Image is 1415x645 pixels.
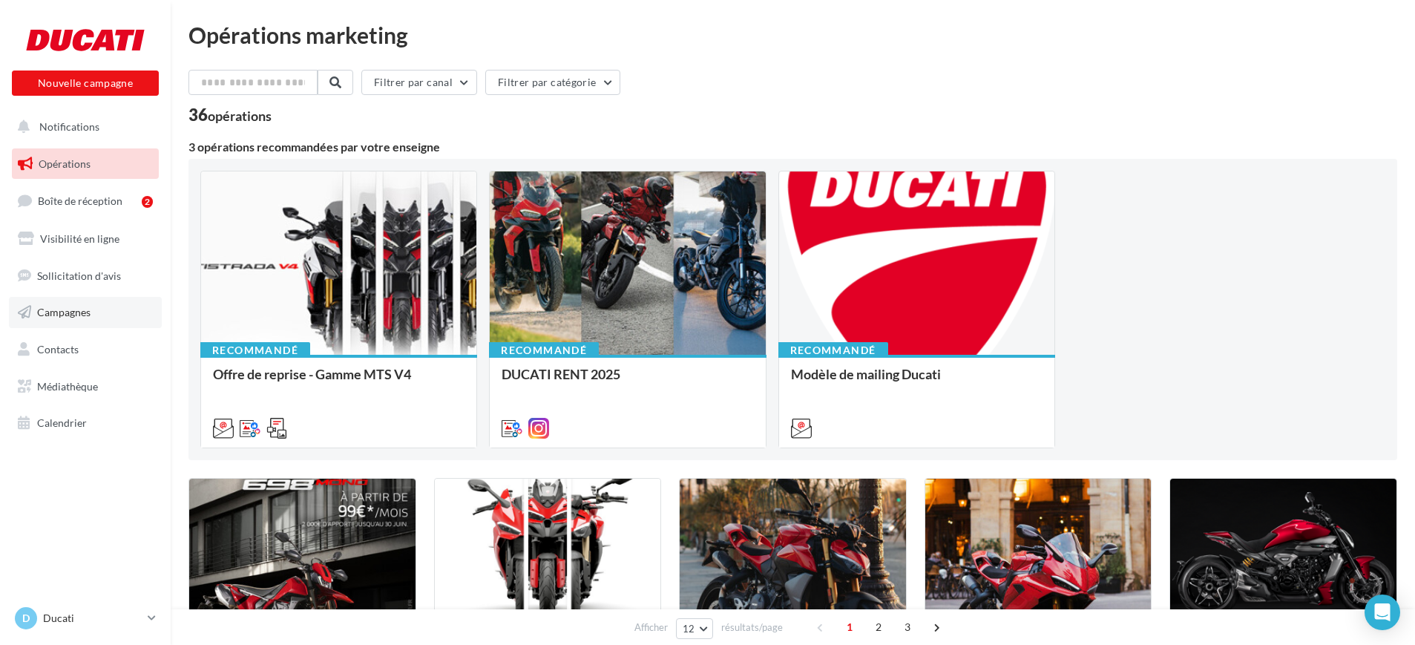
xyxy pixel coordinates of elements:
span: Calendrier [37,416,87,429]
span: 2 [867,615,890,639]
span: Boîte de réception [38,194,122,207]
span: Opérations [39,157,91,170]
button: Filtrer par canal [361,70,477,95]
div: Modèle de mailing Ducati [791,367,1043,396]
div: Recommandé [200,342,310,358]
span: Contacts [37,343,79,356]
span: D [22,611,30,626]
a: D Ducati [12,604,159,632]
div: opérations [208,109,272,122]
a: Contacts [9,334,162,365]
span: Campagnes [37,306,91,318]
button: Notifications [9,111,156,143]
div: Recommandé [489,342,599,358]
a: Campagnes [9,297,162,328]
button: Filtrer par catégorie [485,70,620,95]
span: 12 [683,623,695,635]
span: Notifications [39,120,99,133]
a: Calendrier [9,407,162,439]
a: Visibilité en ligne [9,223,162,255]
div: DUCATI RENT 2025 [502,367,753,396]
span: résultats/page [721,621,783,635]
a: Sollicitation d'avis [9,261,162,292]
div: Offre de reprise - Gamme MTS V4 [213,367,464,396]
button: Nouvelle campagne [12,71,159,96]
div: Opérations marketing [188,24,1397,46]
a: Opérations [9,148,162,180]
div: 2 [142,196,153,208]
span: Visibilité en ligne [40,232,119,245]
span: Afficher [634,621,668,635]
span: Sollicitation d'avis [37,269,121,281]
span: 1 [838,615,861,639]
span: 3 [896,615,919,639]
a: Boîte de réception2 [9,185,162,217]
div: 3 opérations recommandées par votre enseigne [188,141,1397,153]
p: Ducati [43,611,142,626]
div: 36 [188,107,272,123]
div: Open Intercom Messenger [1365,595,1400,630]
div: Recommandé [778,342,888,358]
a: Médiathèque [9,371,162,402]
span: Médiathèque [37,380,98,393]
button: 12 [676,618,714,639]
